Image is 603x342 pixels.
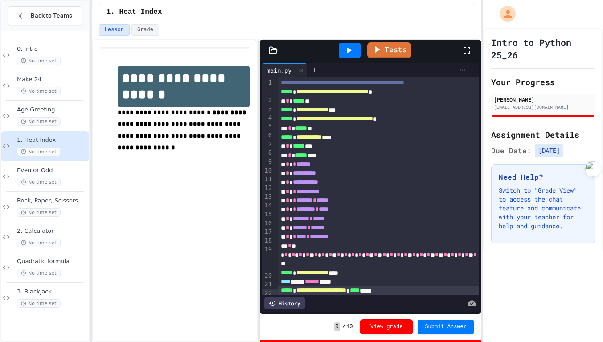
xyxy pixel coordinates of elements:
div: main.py [262,66,296,75]
button: Lesson [99,24,130,36]
h2: Your Progress [491,76,595,88]
span: 2. Calculator [17,227,87,235]
span: [DATE] [535,144,563,157]
span: 0. Intro [17,45,87,53]
div: 2 [262,96,273,105]
button: Grade [131,24,159,36]
div: [PERSON_NAME] [494,95,592,103]
h3: Need Help? [499,172,587,182]
iframe: chat widget [529,268,594,305]
div: 8 [262,148,273,157]
span: No time set [17,269,61,277]
span: No time set [17,117,61,126]
span: 3. Blackjack [17,288,87,296]
div: 16 [262,219,273,228]
h2: Assignment Details [491,128,595,141]
span: No time set [17,148,61,156]
span: No time set [17,178,61,186]
span: Make 24 [17,76,87,83]
div: main.py [262,63,307,77]
span: / [342,323,345,330]
span: 1. Heat Index [107,7,162,17]
button: Submit Answer [418,320,474,334]
div: 9 [262,157,273,166]
div: History [264,297,305,309]
div: [EMAIL_ADDRESS][DOMAIN_NAME] [494,104,592,111]
iframe: chat widget [566,306,594,333]
div: 7 [262,140,273,149]
div: 12 [262,184,273,193]
div: 6 [262,131,273,140]
span: 0 [334,322,340,331]
p: Switch to "Grade View" to access the chat feature and communicate with your teacher for help and ... [499,186,587,231]
span: Due Date: [491,145,531,156]
button: Back to Teams [8,6,82,25]
button: View grade [360,319,413,334]
span: Age Greeting [17,106,87,114]
div: My Account [490,4,518,24]
div: 18 [262,236,273,245]
div: 20 [262,272,273,280]
span: Rock, Paper, Scissors [17,197,87,205]
span: 10 [346,323,353,330]
a: Tests [367,42,411,58]
div: 11 [262,175,273,184]
div: 21 [262,280,273,289]
span: No time set [17,208,61,217]
div: 22 [262,289,273,298]
div: 4 [262,114,273,123]
div: 1 [262,78,273,96]
span: Even or Odd [17,167,87,174]
div: 14 [262,201,273,210]
span: 1. Heat Index [17,136,87,144]
div: 3 [262,105,273,114]
div: 13 [262,193,273,202]
div: 15 [262,210,273,219]
div: 5 [262,122,273,131]
div: 19 [262,245,273,272]
span: Submit Answer [425,323,467,330]
span: No time set [17,87,61,95]
div: 10 [262,166,273,175]
span: No time set [17,239,61,247]
div: 17 [262,227,273,236]
span: No time set [17,299,61,308]
h1: Intro to Python 25_26 [491,36,595,61]
span: Quadratic formula [17,258,87,265]
span: Back to Teams [31,11,72,21]
span: No time set [17,57,61,65]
